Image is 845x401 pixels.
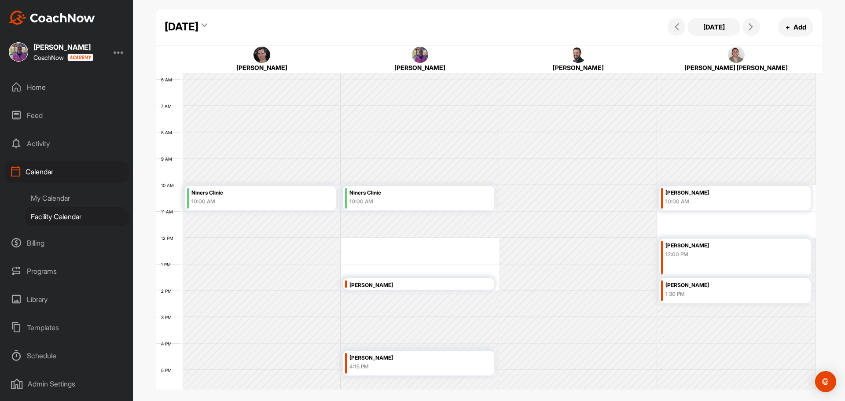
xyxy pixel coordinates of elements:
div: [PERSON_NAME] [665,241,783,251]
div: Home [5,76,129,98]
div: 12:00 PM [665,250,783,258]
img: square_0ade9b29a01d013c47883038bb051d47.jpg [728,47,745,63]
div: 1:30 PM [665,290,783,298]
div: [PERSON_NAME] [512,63,644,72]
div: [PERSON_NAME] [196,63,328,72]
div: Facility Calendar [25,207,129,226]
div: 10:00 AM [349,198,467,206]
div: [PERSON_NAME] [665,280,783,291]
img: square_ca7ec96441eb838c310c341fdbc4eb55.jpg [9,42,28,62]
div: [PERSON_NAME] [PERSON_NAME] [671,63,802,72]
div: [PERSON_NAME] [349,353,467,363]
div: 4:15 PM [349,363,467,371]
div: 8 AM [156,130,181,135]
div: Library [5,288,129,310]
div: Calendar [5,161,129,183]
img: square_ca7ec96441eb838c310c341fdbc4eb55.jpg [412,47,429,63]
button: +Add [778,18,813,37]
img: CoachNow [9,11,95,25]
div: 10:00 AM [665,198,783,206]
button: [DATE] [687,18,740,36]
div: Open Intercom Messenger [815,371,836,392]
div: 5 PM [156,368,180,373]
div: [PERSON_NAME] [665,188,783,198]
div: Templates [5,316,129,338]
img: square_5a02689f1687616c836b4f227dadd02e.jpg [570,47,587,63]
div: 10:00 AM [191,198,309,206]
div: 4 PM [156,341,180,346]
div: 1 PM [156,262,180,267]
div: [PERSON_NAME] [354,63,486,72]
div: Schedule [5,345,129,367]
div: [PERSON_NAME] [349,280,467,291]
div: Activity [5,132,129,155]
div: Niners Clinic [349,188,467,198]
div: Feed [5,104,129,126]
div: 7 AM [156,103,180,109]
div: 12 PM [156,235,182,241]
div: Admin Settings [5,373,129,395]
div: Niners Clinic [191,188,309,198]
div: 9 AM [156,156,181,162]
div: My Calendar [25,189,129,207]
div: 2 PM [156,288,180,294]
div: 10 AM [156,183,183,188]
span: + [786,22,790,32]
div: Programs [5,260,129,282]
img: CoachNow acadmey [67,54,93,61]
div: 3 PM [156,315,180,320]
div: [DATE] [165,19,198,35]
div: Billing [5,232,129,254]
div: 6 AM [156,77,181,82]
div: [PERSON_NAME] [33,44,93,51]
img: square_5027e2341d9045fb2fbe9f18383d5129.jpg [253,47,270,63]
div: CoachNow [33,54,93,61]
div: 11 AM [156,209,182,214]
